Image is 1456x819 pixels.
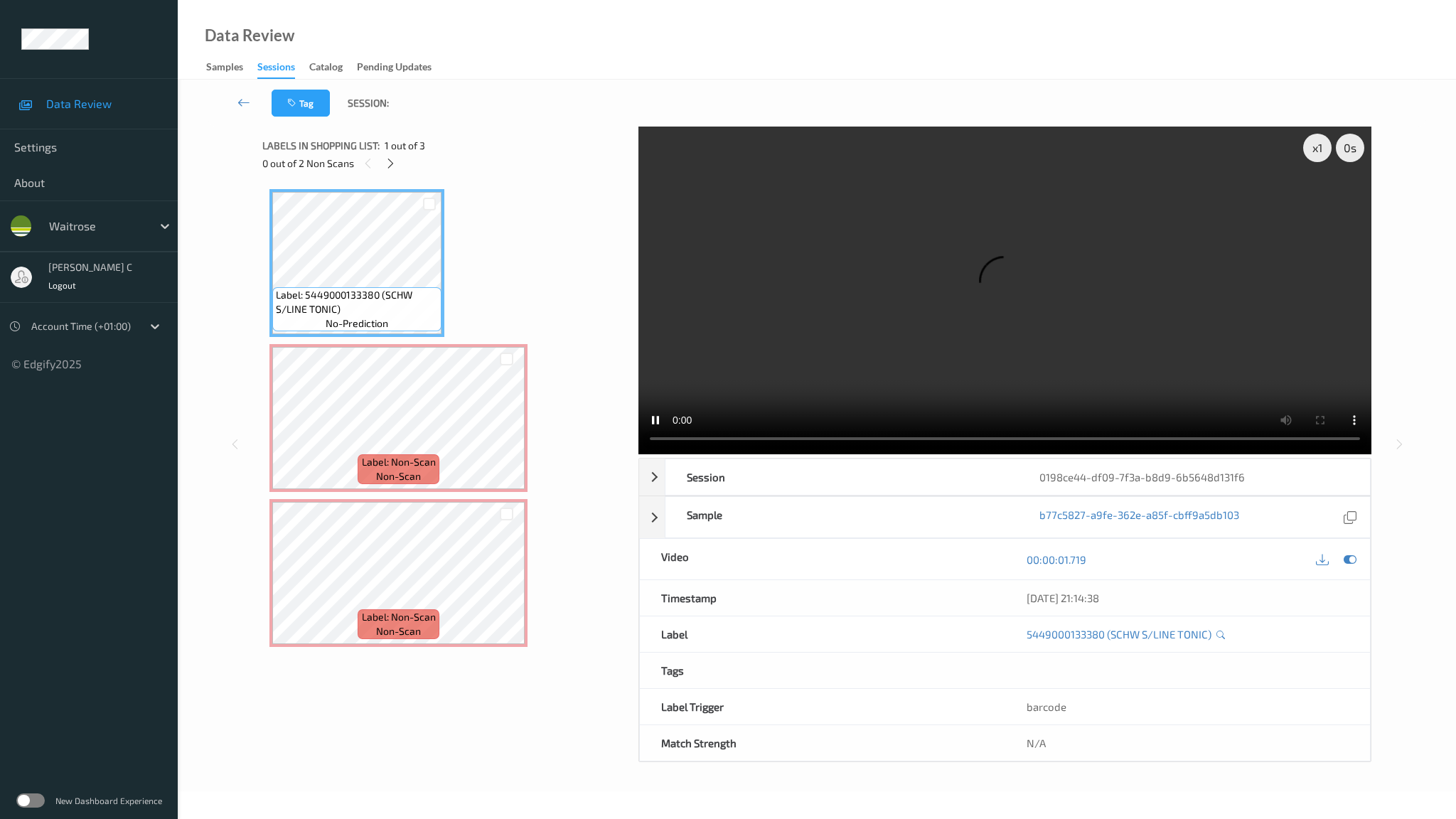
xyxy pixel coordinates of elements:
[1027,552,1086,567] a: 00:00:01.719
[206,58,257,77] a: Samples
[376,469,421,483] span: non-scan
[206,60,243,77] div: Samples
[665,497,1017,537] div: Sample
[262,139,380,153] span: Labels in shopping list:
[385,139,425,153] span: 1 out of 3
[357,60,432,77] div: Pending Updates
[1027,627,1211,641] a: 5449000133380 (SCHW S/LINE TONIC)
[640,725,1005,761] div: Match Strength
[326,316,388,331] span: no-prediction
[309,60,343,77] div: Catalog
[640,580,1005,616] div: Timestamp
[665,459,1017,495] div: Session
[1005,689,1370,724] div: barcode
[309,58,357,77] a: Catalog
[1336,134,1364,162] div: 0 s
[1303,134,1332,162] div: x 1
[640,689,1005,724] div: Label Trigger
[362,610,436,624] span: Label: Non-Scan
[640,616,1005,652] div: Label
[205,28,294,43] div: Data Review
[640,539,1005,579] div: Video
[272,90,330,117] button: Tag
[1018,459,1370,495] div: 0198ce44-df09-7f3a-b8d9-6b5648d131f6
[257,60,295,79] div: Sessions
[1027,591,1349,605] div: [DATE] 21:14:38
[257,58,309,79] a: Sessions
[262,154,628,172] div: 0 out of 2 Non Scans
[639,459,1371,496] div: Session0198ce44-df09-7f3a-b8d9-6b5648d131f6
[639,496,1371,538] div: Sampleb77c5827-a9fe-362e-a85f-cbff9a5db103
[1039,508,1239,527] a: b77c5827-a9fe-362e-a85f-cbff9a5db103
[1005,725,1370,761] div: N/A
[362,455,436,469] span: Label: Non-Scan
[276,288,438,316] span: Label: 5449000133380 (SCHW S/LINE TONIC)
[640,653,1005,688] div: Tags
[348,96,389,110] span: Session:
[376,624,421,638] span: non-scan
[357,58,446,77] a: Pending Updates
